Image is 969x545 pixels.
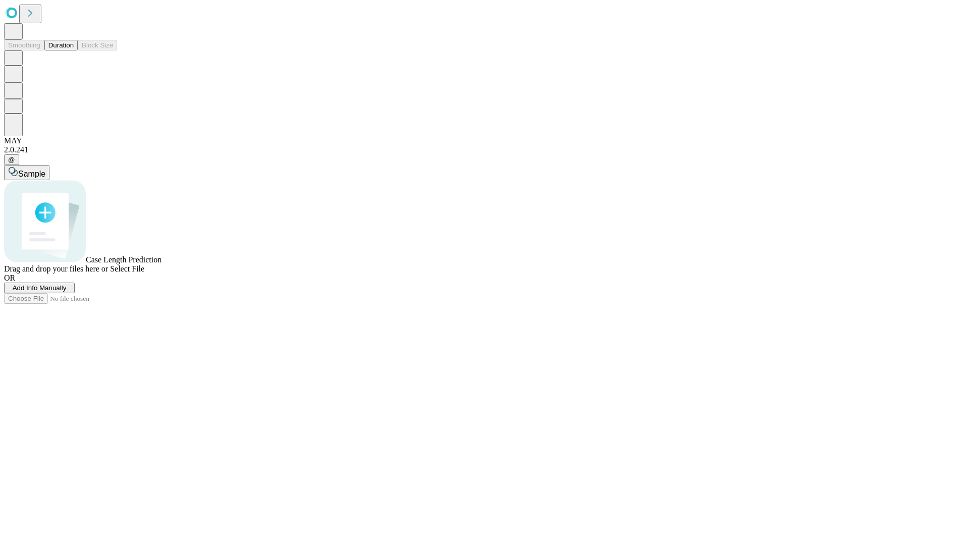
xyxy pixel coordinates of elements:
[4,165,49,180] button: Sample
[8,156,15,163] span: @
[13,284,67,292] span: Add Info Manually
[110,264,144,273] span: Select File
[4,274,15,282] span: OR
[86,255,161,264] span: Case Length Prediction
[18,170,45,178] span: Sample
[4,154,19,165] button: @
[4,145,965,154] div: 2.0.241
[4,264,108,273] span: Drag and drop your files here or
[78,40,117,50] button: Block Size
[44,40,78,50] button: Duration
[4,283,75,293] button: Add Info Manually
[4,40,44,50] button: Smoothing
[4,136,965,145] div: MAY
